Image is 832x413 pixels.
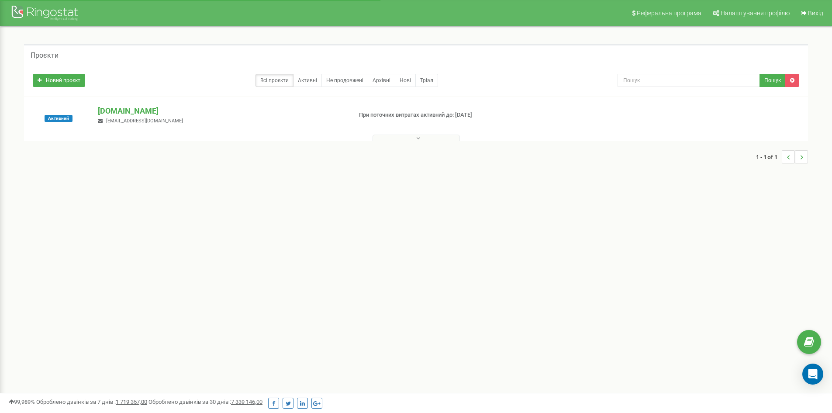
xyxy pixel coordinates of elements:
span: Налаштування профілю [721,10,790,17]
span: 1 - 1 of 1 [756,150,782,163]
a: Нові [395,74,416,87]
a: Не продовжені [321,74,368,87]
span: Реферальна програма [637,10,701,17]
p: [DOMAIN_NAME] [98,105,345,117]
span: Вихід [808,10,823,17]
span: Оброблено дзвінків за 7 днів : [36,399,147,405]
input: Пошук [618,74,760,87]
a: Тріал [415,74,438,87]
h5: Проєкти [31,52,59,59]
a: Активні [293,74,322,87]
div: Open Intercom Messenger [802,364,823,385]
u: 7 339 146,00 [231,399,262,405]
button: Пошук [760,74,786,87]
a: Всі проєкти [255,74,293,87]
a: Новий проєкт [33,74,85,87]
span: [EMAIL_ADDRESS][DOMAIN_NAME] [106,118,183,124]
p: При поточних витратах активний до: [DATE] [359,111,541,119]
span: Оброблено дзвінків за 30 днів : [148,399,262,405]
span: 99,989% [9,399,35,405]
u: 1 719 357,00 [116,399,147,405]
a: Архівні [368,74,395,87]
span: Активний [45,115,72,122]
nav: ... [756,142,808,172]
